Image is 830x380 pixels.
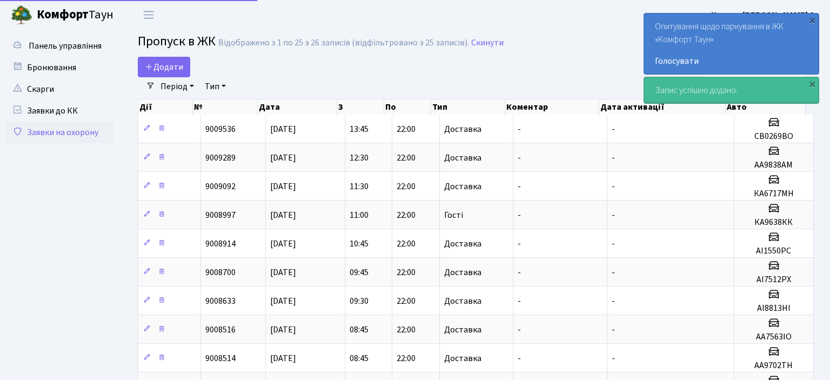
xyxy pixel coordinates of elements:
[270,152,296,164] span: [DATE]
[739,131,809,142] h5: СВ0269ВО
[350,209,369,221] span: 11:00
[350,352,369,364] span: 08:45
[612,295,615,307] span: -
[350,152,369,164] span: 12:30
[471,38,504,48] a: Скинути
[518,352,521,364] span: -
[5,57,113,78] a: Бронювання
[397,295,416,307] span: 22:00
[397,152,416,164] span: 22:00
[156,77,198,96] a: Період
[193,99,258,115] th: №
[205,152,236,164] span: 9009289
[205,266,236,278] span: 9008700
[726,99,806,115] th: Авто
[397,209,416,221] span: 22:00
[612,123,615,135] span: -
[431,99,505,115] th: Тип
[612,181,615,192] span: -
[807,78,818,89] div: ×
[505,99,599,115] th: Коментар
[444,182,481,191] span: Доставка
[200,77,230,96] a: Тип
[11,4,32,26] img: logo.png
[444,325,481,334] span: Доставка
[205,324,236,336] span: 9008516
[739,275,809,285] h5: АІ7512РХ
[350,295,369,307] span: 09:30
[739,332,809,342] h5: АА7563ІО
[397,181,416,192] span: 22:00
[350,238,369,250] span: 10:45
[270,352,296,364] span: [DATE]
[518,209,521,221] span: -
[350,324,369,336] span: 08:45
[711,9,817,21] b: Цитрус [PERSON_NAME] А.
[644,14,819,74] div: Опитування щодо паркування в ЖК «Комфорт Таун»
[518,266,521,278] span: -
[518,123,521,135] span: -
[739,303,809,314] h5: АІ8813НІ
[5,78,113,100] a: Скарги
[138,32,216,51] span: Пропуск в ЖК
[270,181,296,192] span: [DATE]
[270,238,296,250] span: [DATE]
[350,181,369,192] span: 11:30
[37,6,113,24] span: Таун
[612,209,615,221] span: -
[138,99,193,115] th: Дії
[270,209,296,221] span: [DATE]
[739,217,809,228] h5: КА9638КК
[599,99,726,115] th: Дата активації
[205,352,236,364] span: 9008514
[612,152,615,164] span: -
[739,246,809,256] h5: АІ1550РС
[270,295,296,307] span: [DATE]
[397,324,416,336] span: 22:00
[644,77,819,103] div: Запис успішно додано.
[444,297,481,305] span: Доставка
[807,15,818,25] div: ×
[739,189,809,199] h5: КА6717МН
[612,352,615,364] span: -
[397,238,416,250] span: 22:00
[337,99,384,115] th: З
[518,324,521,336] span: -
[711,9,817,22] a: Цитрус [PERSON_NAME] А.
[384,99,431,115] th: По
[397,352,416,364] span: 22:00
[739,361,809,371] h5: АА9702ТН
[138,57,190,77] a: Додати
[612,238,615,250] span: -
[397,123,416,135] span: 22:00
[5,35,113,57] a: Панель управління
[350,266,369,278] span: 09:45
[135,6,162,24] button: Переключити навігацію
[444,239,481,248] span: Доставка
[5,122,113,143] a: Заявки на охорону
[205,238,236,250] span: 9008914
[205,181,236,192] span: 9009092
[205,123,236,135] span: 9009536
[739,160,809,170] h5: АА9838АМ
[205,209,236,221] span: 9008997
[444,268,481,277] span: Доставка
[29,40,102,52] span: Панель управління
[218,38,469,48] div: Відображено з 1 по 25 з 26 записів (відфільтровано з 25 записів).
[444,354,481,363] span: Доставка
[270,123,296,135] span: [DATE]
[444,154,481,162] span: Доставка
[612,266,615,278] span: -
[205,295,236,307] span: 9008633
[397,266,416,278] span: 22:00
[518,152,521,164] span: -
[350,123,369,135] span: 13:45
[655,55,808,68] a: Голосувати
[612,324,615,336] span: -
[145,61,183,73] span: Додати
[270,324,296,336] span: [DATE]
[444,211,463,219] span: Гості
[518,295,521,307] span: -
[270,266,296,278] span: [DATE]
[258,99,337,115] th: Дата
